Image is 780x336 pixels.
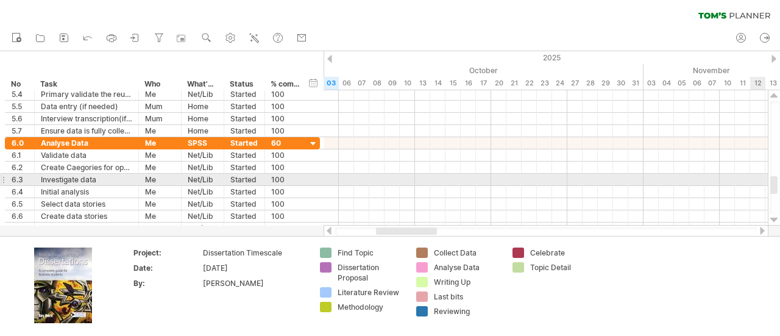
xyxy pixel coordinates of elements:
div: Started [230,223,258,234]
div: Me [145,223,175,234]
div: Wednesday, 8 October 2025 [369,77,385,90]
div: Friday, 7 November 2025 [704,77,720,90]
div: Me [145,137,175,149]
div: 5.4 [12,88,28,100]
div: Methodology [338,302,404,312]
div: Started [230,186,258,198]
div: Started [230,174,258,185]
div: Home [188,101,218,112]
div: Friday, 24 October 2025 [552,77,567,90]
div: Mum [145,101,175,112]
div: Friday, 31 October 2025 [628,77,643,90]
div: 100 [271,162,300,173]
div: Primary validate the reults [41,88,132,100]
div: 100 [271,88,300,100]
div: Net/Lib [188,223,218,234]
div: Tuesday, 4 November 2025 [659,77,674,90]
div: Select data stories [41,198,132,210]
div: Tuesday, 21 October 2025 [506,77,522,90]
div: Tuesday, 28 October 2025 [583,77,598,90]
div: Tuesday, 11 November 2025 [735,77,750,90]
div: Investigate data [41,174,132,185]
div: Me [145,88,175,100]
div: Monday, 13 October 2025 [415,77,430,90]
div: Thursday, 23 October 2025 [537,77,552,90]
div: Me [145,210,175,222]
div: 6.5 [12,198,28,210]
div: Net/Lib [188,162,218,173]
div: Data entry (if needed) [41,101,132,112]
div: Interview transcription(if needed) [41,113,132,124]
div: Me [145,198,175,210]
div: 6.6 [12,210,28,222]
div: Started [230,125,258,137]
div: Project: [133,248,200,258]
div: 100 [271,198,300,210]
div: What's needed [187,78,217,90]
div: Me [145,174,175,185]
div: 5.5 [12,101,28,112]
img: ae64b563-e3e0-416d-90a8-e32b171956a1.jpg [34,248,92,323]
div: Mum [145,113,175,124]
div: Initial analysis [41,186,132,198]
div: Net/Lib [188,210,218,222]
div: Friday, 3 October 2025 [324,77,339,90]
div: 100 [271,186,300,198]
div: Net/Lib [188,198,218,210]
div: [PERSON_NAME] [203,278,305,288]
div: Started [230,149,258,161]
div: 60 [271,137,300,149]
div: % complete [271,78,300,90]
div: Started [230,88,258,100]
div: Topic Detail [530,262,597,273]
div: Monday, 10 November 2025 [720,77,735,90]
div: Create data stories [41,210,132,222]
div: Monday, 20 October 2025 [491,77,506,90]
div: Monday, 3 November 2025 [643,77,659,90]
div: Ensure data is fully collected and secured [41,125,132,137]
div: Started [230,101,258,112]
div: Thursday, 6 November 2025 [689,77,704,90]
div: [DATE] [203,263,305,273]
div: 6.3 [12,174,28,185]
div: Started [230,162,258,173]
div: No [11,78,27,90]
div: Collect Data [434,248,500,258]
div: 6.0 [12,137,28,149]
div: Date: [133,263,200,273]
div: 100 [271,101,300,112]
div: Wednesday, 29 October 2025 [598,77,613,90]
div: Monday, 6 October 2025 [339,77,354,90]
div: Thursday, 16 October 2025 [461,77,476,90]
div: Tuesday, 7 October 2025 [354,77,369,90]
div: Validate data [41,149,132,161]
div: 6.7 [12,223,28,234]
div: Thursday, 9 October 2025 [385,77,400,90]
div: Analyse Data [41,137,132,149]
div: Home [188,113,218,124]
div: Writing Up [434,277,500,287]
div: Me [145,149,175,161]
div: 100 [271,125,300,137]
div: Find Topic [338,248,404,258]
div: Home [188,125,218,137]
div: Net/Lib [188,149,218,161]
div: Friday, 10 October 2025 [400,77,415,90]
div: Wednesday, 5 November 2025 [674,77,689,90]
div: Me [145,125,175,137]
div: Tuesday, 14 October 2025 [430,77,445,90]
div: Status [230,78,258,90]
div: Create Caegories for open questions [41,162,132,173]
div: Me [145,186,175,198]
div: Started [230,210,258,222]
div: 6.1 [12,149,28,161]
div: Dissertation Proposal [338,262,404,283]
div: Net/Lib [188,88,218,100]
div: 100 [271,113,300,124]
div: Started [230,198,258,210]
div: Literature Review [338,287,404,298]
div: 100 [271,149,300,161]
div: 6.4 [12,186,28,198]
div: 5.6 [12,113,28,124]
div: Reviewing [434,306,500,316]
